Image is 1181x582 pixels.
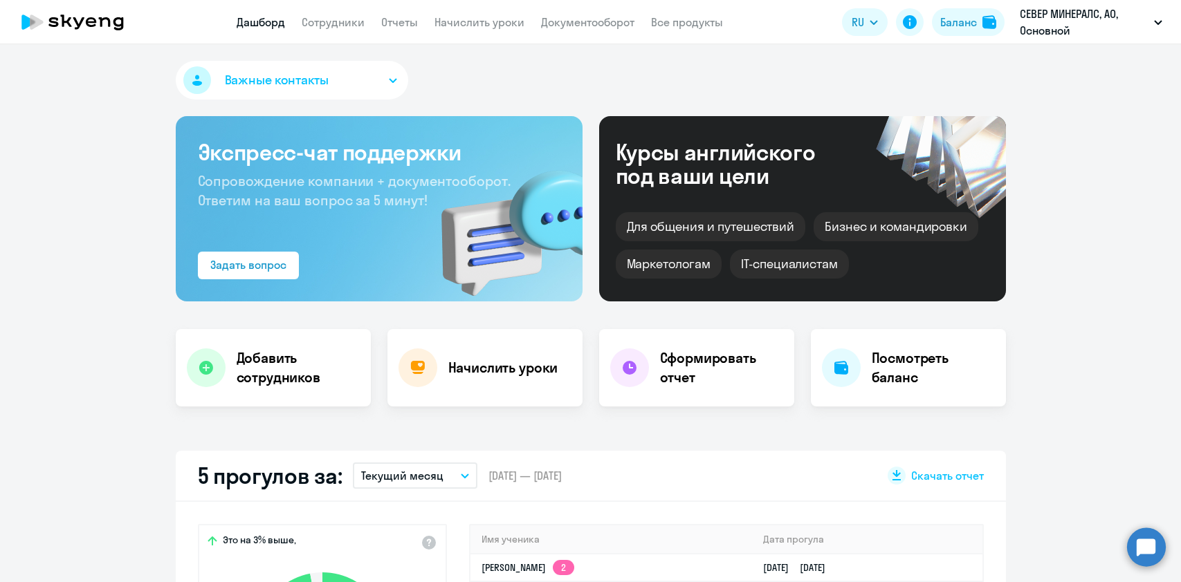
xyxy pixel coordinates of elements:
div: Для общения и путешествий [616,212,806,241]
a: Дашборд [237,15,285,29]
app-skyeng-badge: 2 [553,560,574,575]
span: RU [852,14,864,30]
h3: Экспресс-чат поддержки [198,138,560,166]
a: Все продукты [651,15,723,29]
button: Текущий месяц [353,462,477,489]
p: СЕВЕР МИНЕРАЛС, АО, Основной [1020,6,1148,39]
h4: Добавить сотрудников [237,348,360,387]
button: СЕВЕР МИНЕРАЛС, АО, Основной [1013,6,1169,39]
div: Баланс [940,14,977,30]
img: bg-img [421,146,583,301]
span: Важные контакты [225,71,329,89]
div: Курсы английского под ваши цели [616,140,852,187]
a: Сотрудники [302,15,365,29]
a: Документооборот [541,15,634,29]
span: [DATE] — [DATE] [488,468,562,483]
h4: Сформировать отчет [660,348,783,387]
a: Начислить уроки [434,15,524,29]
a: [PERSON_NAME]2 [482,561,574,574]
th: Дата прогула [752,525,982,554]
div: IT-специалистам [730,250,849,279]
button: RU [842,8,888,36]
span: Это на 3% выше, [223,534,296,550]
th: Имя ученика [470,525,753,554]
div: Задать вопрос [210,256,286,273]
span: Скачать отчет [911,468,984,483]
p: Текущий месяц [361,467,443,484]
h2: 5 прогулов за: [198,462,342,489]
button: Задать вопрос [198,252,299,279]
a: [DATE][DATE] [763,561,836,574]
img: balance [982,15,996,29]
button: Балансbalance [932,8,1005,36]
h4: Начислить уроки [448,358,558,377]
div: Маркетологам [616,250,722,279]
div: Бизнес и командировки [814,212,978,241]
h4: Посмотреть баланс [872,348,995,387]
button: Важные контакты [176,61,408,100]
span: Сопровождение компании + документооборот. Ответим на ваш вопрос за 5 минут! [198,172,511,209]
a: Отчеты [381,15,418,29]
